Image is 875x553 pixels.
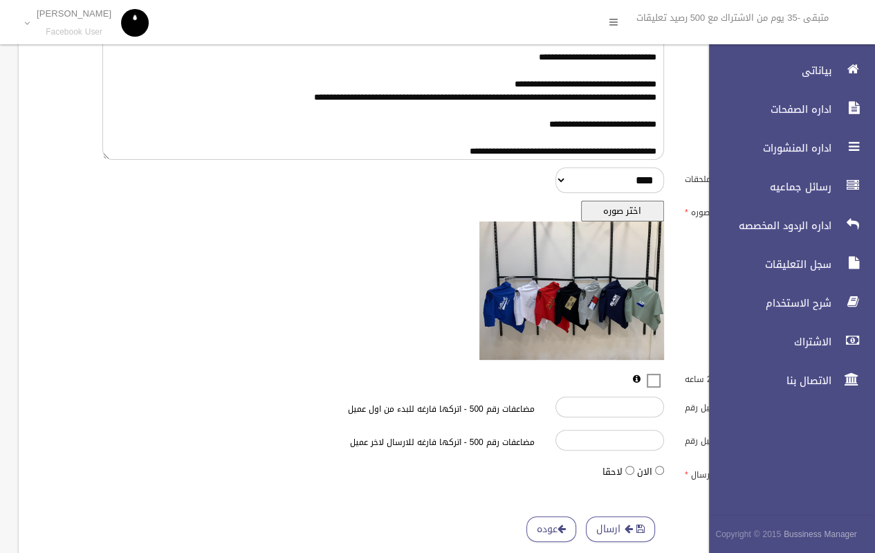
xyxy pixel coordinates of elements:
[674,397,804,416] label: البدء من عميل رقم
[697,335,836,349] span: الاشتراك
[697,219,836,233] span: اداره الردود المخصصه
[697,55,875,86] a: بياناتى
[697,141,836,155] span: اداره المنشورات
[697,94,875,125] a: اداره الصفحات
[602,464,623,480] label: لاحقا
[697,102,836,116] span: اداره الصفحات
[697,257,836,271] span: سجل التعليقات
[674,430,804,449] label: التوقف عند عميل رقم
[232,438,535,447] h6: مضاعفات رقم 500 - اتركها فارغه للارسال لاخر عميل
[697,288,875,318] a: شرح الاستخدام
[637,464,652,480] label: الان
[697,172,875,202] a: رسائل جماعيه
[526,516,576,542] a: عوده
[479,221,664,360] img: معاينه الصوره
[232,405,535,414] h6: مضاعفات رقم 500 - اتركها فارغه للبدء من اول عميل
[697,180,836,194] span: رسائل جماعيه
[37,27,111,37] small: Facebook User
[697,64,836,78] span: بياناتى
[715,527,781,542] span: Copyright © 2015
[674,201,804,220] label: صوره
[784,527,857,542] strong: Bussiness Manager
[697,296,836,310] span: شرح الاستخدام
[697,249,875,280] a: سجل التعليقات
[581,201,664,221] button: اختر صوره
[37,8,111,19] p: [PERSON_NAME]
[674,167,804,187] label: ارسال ملحقات
[697,374,836,388] span: الاتصال بنا
[674,368,804,387] label: المتفاعلين اخر 24 ساعه
[697,365,875,396] a: الاتصال بنا
[586,516,655,542] button: ارسال
[697,133,875,163] a: اداره المنشورات
[697,327,875,357] a: الاشتراك
[697,210,875,241] a: اداره الردود المخصصه
[674,463,804,482] label: وقت الارسال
